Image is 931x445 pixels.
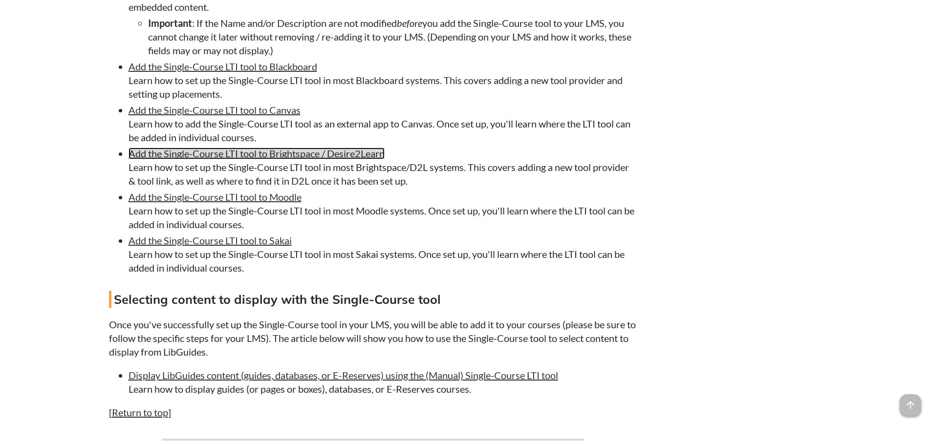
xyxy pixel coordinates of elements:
[129,104,301,116] a: Add the Single-Course LTI tool to Canvas
[129,103,637,144] li: Learn how to add the Single-Course LTI tool as an external app to Canvas. Once set up, you'll lea...
[129,60,637,101] li: Learn how to set up the Single-Course LTI tool in most Blackboard systems. This covers adding a n...
[129,369,558,381] a: Display LibGuides content (guides, databases, or E-Reserves) using the (Manual) Single-Course LTI...
[900,395,921,407] a: arrow_upward
[129,147,637,188] li: Learn how to set up the Single-Course LTI tool in most Brightspace/D2L systems. This covers addin...
[109,291,637,308] h4: Selecting content to display with the Single-Course tool
[129,234,292,246] a: Add the Single-Course LTI tool to Sakai
[109,318,637,359] p: Once you've successfully set up the Single-Course tool in your LMS, you will be able to add it to...
[112,406,168,418] a: Return to top
[148,16,637,57] li: : If the Name and/or Description are not modified you add the Single-Course tool to your LMS, you...
[900,394,921,416] span: arrow_upward
[109,405,637,419] p: [ ]
[129,190,637,231] li: Learn how to set up the Single-Course LTI tool in most Moodle systems. Once set up, you'll learn ...
[129,368,637,396] li: Learn how to display guides (or pages or boxes), databases, or E-Reserves courses.
[148,17,192,29] strong: Important
[129,233,637,275] li: Learn how to set up the Single-Course LTI tool in most Sakai systems. Once set up, you'll learn w...
[397,17,422,29] em: before
[129,61,317,72] a: Add the Single-Course LTI tool to Blackboard
[129,191,302,203] a: Add the Single-Course LTI tool to Moodle
[129,148,385,159] a: Add the Single-Course LTI tool to Brightspace / Desire2Learn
